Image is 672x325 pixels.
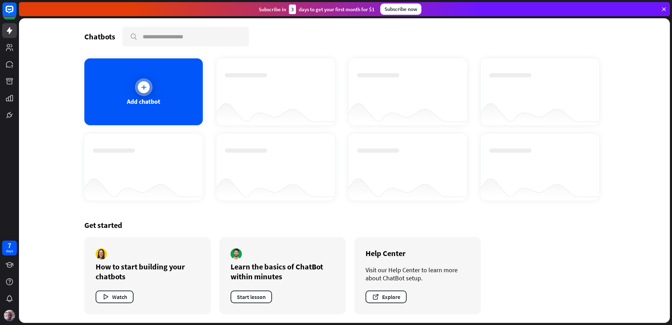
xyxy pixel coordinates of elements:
[2,241,17,255] a: 7 days
[259,5,375,14] div: Subscribe in days to get your first month for $1
[231,262,335,281] div: Learn the basics of ChatBot within minutes
[96,262,200,281] div: How to start building your chatbots
[289,5,296,14] div: 3
[366,266,470,282] div: Visit our Help Center to learn more about ChatBot setup.
[231,291,272,303] button: Start lesson
[8,242,11,249] div: 7
[84,220,605,230] div: Get started
[366,248,470,258] div: Help Center
[380,4,421,15] div: Subscribe now
[96,248,107,260] img: author
[366,291,407,303] button: Explore
[6,249,13,254] div: days
[231,248,242,260] img: author
[127,97,160,106] div: Add chatbot
[6,3,27,24] button: Open LiveChat chat widget
[96,291,134,303] button: Watch
[84,32,115,42] div: Chatbots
